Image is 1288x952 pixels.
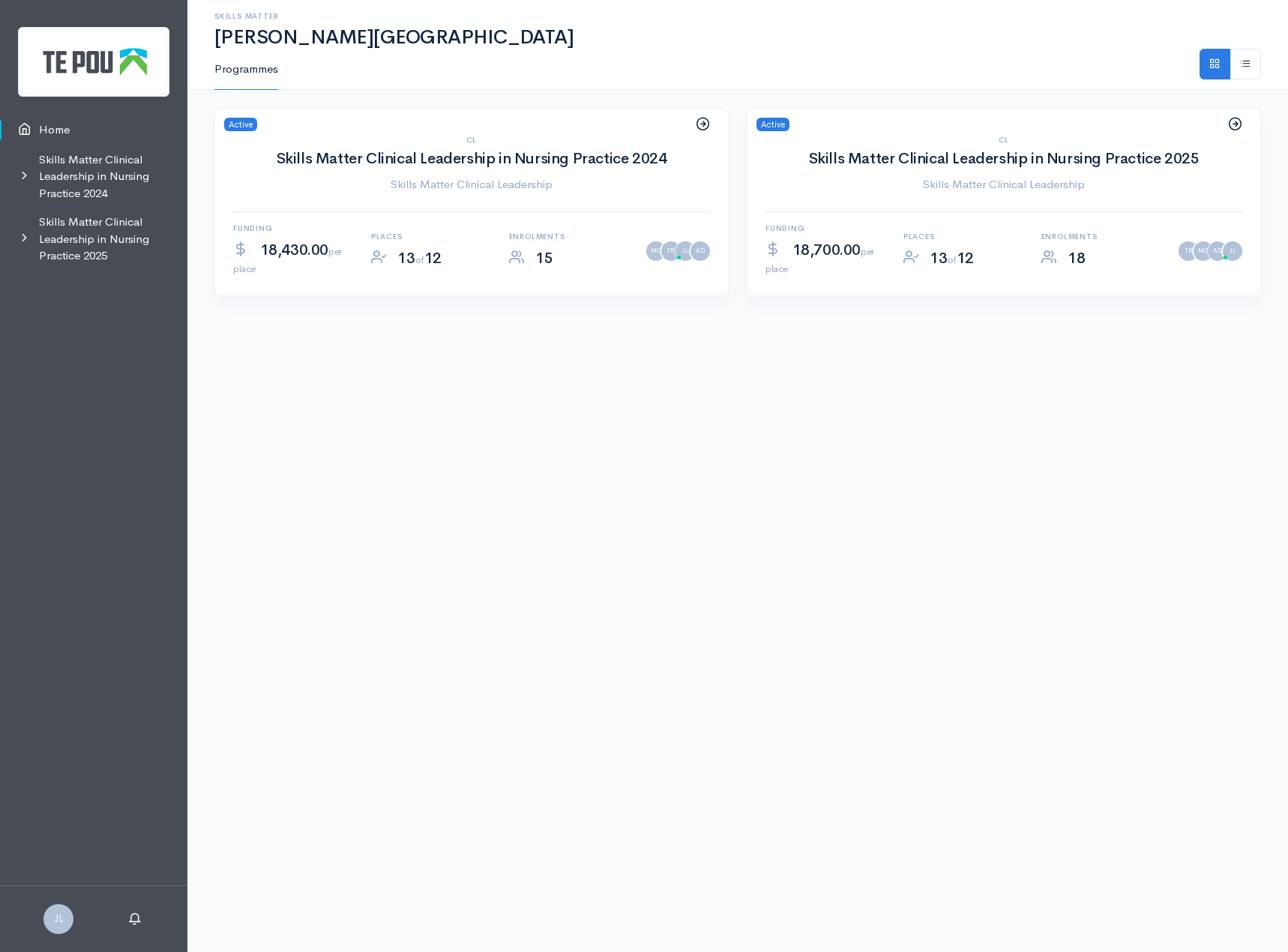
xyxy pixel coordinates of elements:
span: 18 [1068,249,1085,268]
span: JL [43,904,73,934]
h6: Funding [233,224,353,232]
span: 13 12 [930,249,974,268]
h6: CL [765,136,1242,144]
h6: Places [903,232,1023,241]
span: per place [765,245,874,276]
h6: CL [233,136,710,144]
span: 13 12 [397,249,442,268]
span: 15 [535,249,553,268]
a: Skills Matter Clinical Leadership [233,176,710,193]
a: MC [1194,241,1213,261]
h1: [PERSON_NAME][GEOGRAPHIC_DATA] [214,27,1261,49]
a: Programmes [214,49,278,91]
a: JL [1223,241,1242,261]
span: Active [224,118,257,132]
a: TR [661,241,681,261]
h6: Places [371,232,491,241]
a: Skills Matter Clinical Leadership in Nursing Practice 2024 [277,149,667,168]
a: Skills Matter Clinical Leadership [765,176,1242,193]
span: of [415,253,424,266]
span: Active [756,118,789,132]
a: AD [1208,241,1227,261]
a: MC [646,241,666,261]
a: JL [43,911,73,925]
h6: Funding [765,224,885,232]
a: Skills Matter Clinical Leadership in Nursing Practice 2025 [809,149,1200,168]
span: 18,430.00 [233,241,342,277]
span: of [948,253,957,266]
h6: Enrolments [1041,232,1161,241]
a: TR [1179,241,1198,261]
span: per place [233,245,342,276]
span: 18,700.00 [765,241,874,277]
img: Te Pou [18,27,169,97]
h6: Enrolments [509,232,629,241]
h6: Skills Matter [214,12,1261,20]
a: JL [675,241,695,261]
a: AD [690,241,710,261]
